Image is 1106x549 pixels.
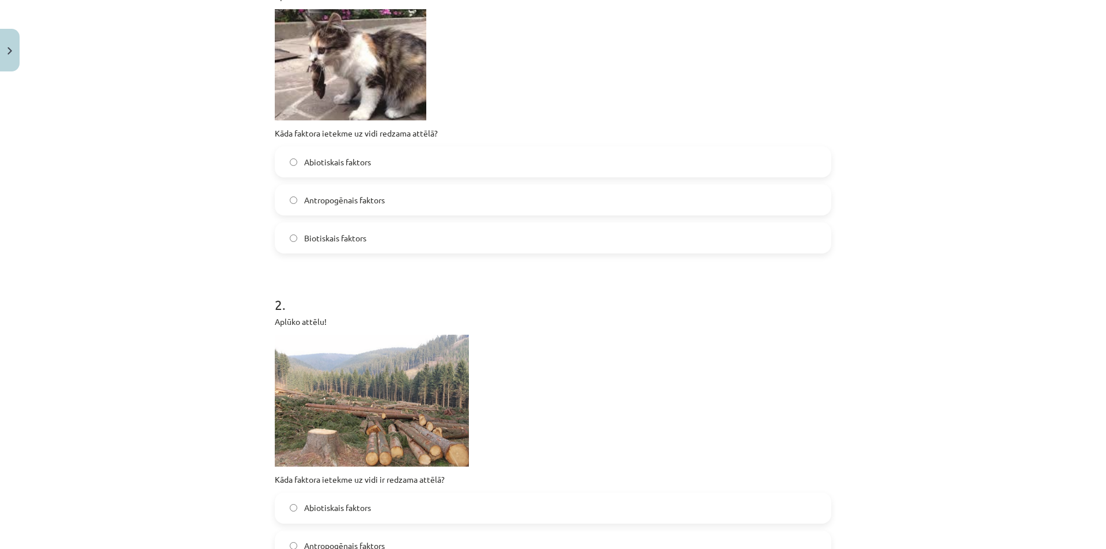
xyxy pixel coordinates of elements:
[290,158,297,166] input: Abiotiskais faktors
[275,277,831,312] h1: 2 .
[304,156,371,168] span: Abiotiskais faktors
[275,474,831,486] p: Kāda faktora ietekme uz vidi ir redzama attēlā?
[7,47,12,55] img: icon-close-lesson-0947bae3869378f0d4975bcd49f059093ad1ed9edebbc8119c70593378902aed.svg
[304,232,366,244] span: Biotiskais faktors
[304,502,371,514] span: Abiotiskais faktors
[304,194,385,206] span: Antropogēnais faktors
[290,234,297,242] input: Biotiskais faktors
[275,316,831,328] p: Aplūko attēlu!
[275,127,831,139] p: Kāda faktora ietekme uz vidi redzama attēlā?
[275,9,426,120] img: AD_4nXdI-hJZPJTBx--LFTghgoIS9FGb4GRs9phv64JGYdnd9D6nWJTtfbnnfvnE6JRP6MgInlCX-CI4tkzFv-g2lJXJ_hr3H...
[290,196,297,204] input: Antropogēnais faktors
[290,504,297,512] input: Abiotiskais faktors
